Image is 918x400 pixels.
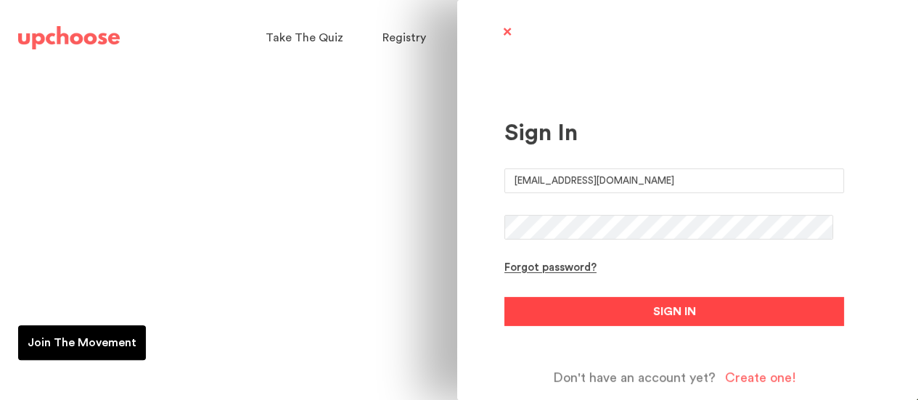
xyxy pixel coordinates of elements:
span: Don't have an account yet? [553,370,716,386]
input: E-mail [504,168,844,193]
span: SIGN IN [653,303,696,320]
div: Forgot password? [504,261,597,275]
div: Sign In [504,119,844,147]
button: SIGN IN [504,297,844,326]
div: Create one! [725,370,796,386]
